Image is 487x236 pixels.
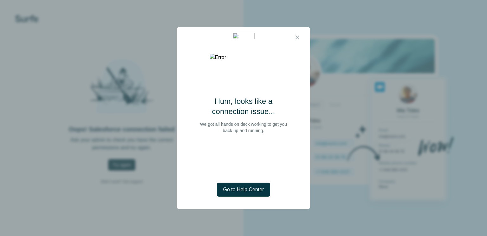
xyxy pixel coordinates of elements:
[233,33,255,41] img: 5877899c-6116-443c-8039-6c7643a55a3c
[210,54,277,61] img: Error
[197,121,290,134] p: We got all hands on deck working to get you back up and running.
[217,183,270,197] button: Go to Help Center
[197,96,290,117] h2: Hum, looks like a connection issue...
[223,186,264,193] span: Go to Help Center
